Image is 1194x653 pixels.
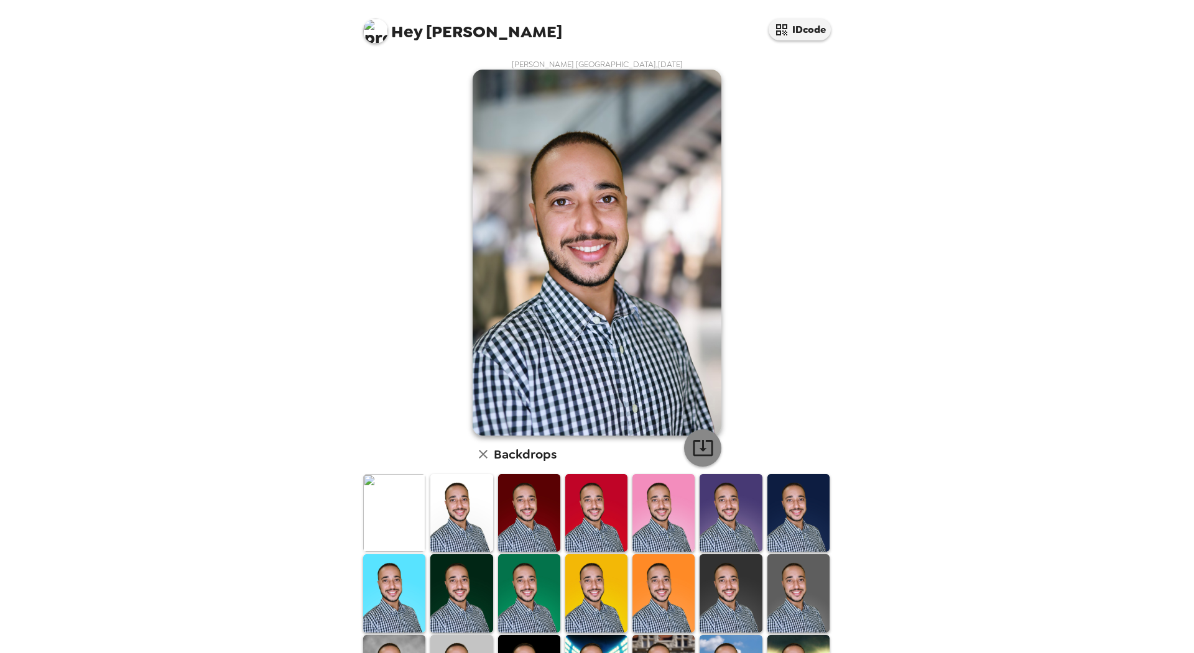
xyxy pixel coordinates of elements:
span: [PERSON_NAME] [363,12,562,40]
h6: Backdrops [494,444,557,464]
button: IDcode [769,19,831,40]
span: Hey [391,21,422,43]
span: [PERSON_NAME] [GEOGRAPHIC_DATA] , [DATE] [512,59,683,70]
img: user [473,70,721,436]
img: profile pic [363,19,388,43]
img: Original [363,474,425,552]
